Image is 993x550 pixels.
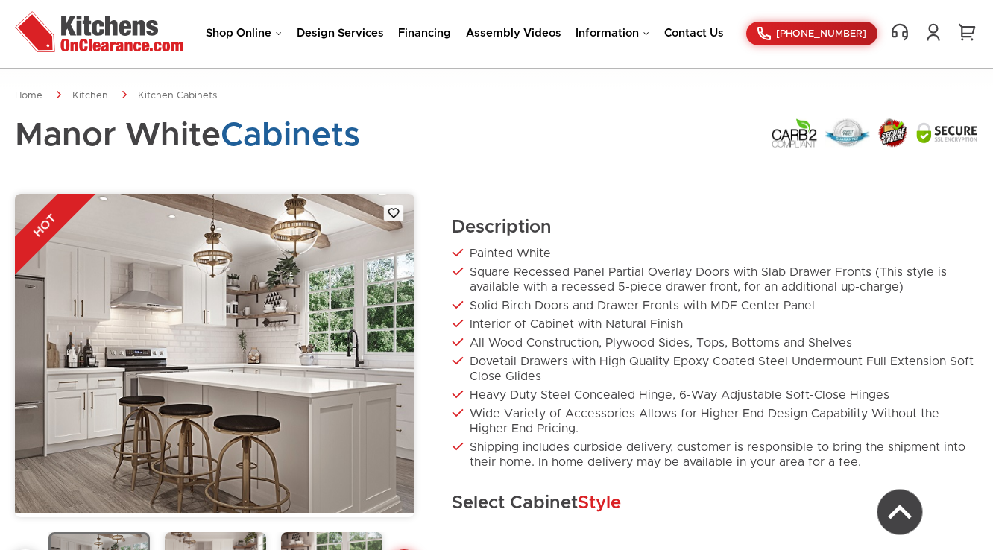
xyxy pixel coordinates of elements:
a: Financing [398,28,451,39]
li: All Wood Construction, Plywood Sides, Tops, Bottoms and Shelves [452,335,978,350]
img: Secure SSL Encyption [915,121,978,144]
span: Style [578,494,621,512]
a: Design Services [297,28,384,39]
li: Square Recessed Panel Partial Overlay Doors with Slab Drawer Fronts (This style is available with... [452,265,978,294]
img: Carb2 Compliant [771,118,818,148]
h2: Description [452,216,978,238]
a: Home [15,91,42,101]
img: Lowest Price Guarantee [825,118,870,148]
a: Kitchen Cabinets [138,91,217,101]
li: Heavy Duty Steel Concealed Hinge, 6-Way Adjustable Soft-Close Hinges [452,388,978,402]
h1: Manor White [15,118,360,154]
a: Shop Online [206,28,282,39]
li: Interior of Cabinet with Natural Finish [452,317,978,332]
a: Kitchen [72,91,108,101]
a: Information [576,28,649,39]
li: Solid Birch Doors and Drawer Fronts with MDF Center Panel [452,298,978,313]
li: Painted White [452,246,978,261]
li: Dovetail Drawers with High Quality Epoxy Coated Steel Undermount Full Extension Soft Close Glides [452,354,978,384]
h2: Select Cabinet [452,492,978,514]
li: Shipping includes curbside delivery, customer is responsible to bring the shipment into their hom... [452,440,978,470]
img: gallery_36_18072_18073_2_MWT_1.2.jpg [15,194,414,513]
a: Assembly Videos [466,28,561,39]
li: Wide Variety of Accessories Allows for Higher End Design Capability Without the Higher End Pricing. [452,406,978,436]
img: Back to top [877,490,922,534]
span: Cabinets [221,119,360,152]
a: Contact Us [664,28,724,39]
img: Secure Order [877,118,909,148]
a: [PHONE_NUMBER] [746,22,877,45]
img: Kitchens On Clearance [15,11,183,52]
span: [PHONE_NUMBER] [776,29,866,39]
